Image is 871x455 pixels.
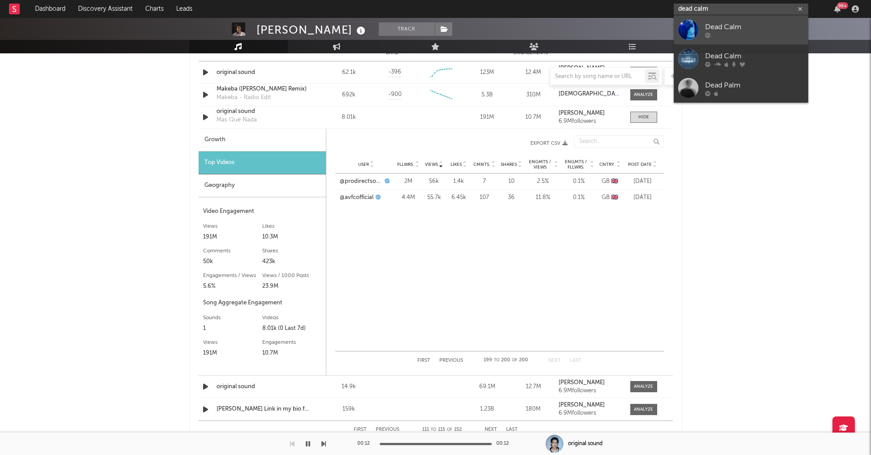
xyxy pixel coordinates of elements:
[203,270,262,281] div: Engagements / Views
[357,438,375,449] div: 00:12
[203,281,262,292] div: 5.6%
[626,177,659,186] div: [DATE]
[512,405,554,414] div: 180M
[203,348,262,359] div: 191M
[559,91,621,97] a: [DEMOGRAPHIC_DATA] Music & [PERSON_NAME]
[570,358,581,363] button: Last
[256,22,368,37] div: [PERSON_NAME]
[262,281,321,292] div: 23.9M
[563,193,594,202] div: 0.1 %
[449,193,469,202] div: 6.45k
[354,427,367,432] button: First
[559,65,605,71] strong: [PERSON_NAME]
[559,91,694,97] strong: [DEMOGRAPHIC_DATA] Music & [PERSON_NAME]
[203,337,262,348] div: Views
[628,162,652,167] span: Post Date
[379,22,435,36] button: Track
[674,44,808,74] a: Dead Calm
[563,177,594,186] div: 0.1 %
[262,246,321,256] div: Shares
[527,159,553,170] span: Engmts / Views
[563,159,589,170] span: Engmts / Fllwrs.
[424,193,444,202] div: 55.7k
[217,107,310,116] div: original sound
[262,348,321,359] div: 10.7M
[388,90,402,99] span: -900
[674,4,808,15] input: Search for artists
[262,221,321,232] div: Likes
[328,91,370,100] div: 692k
[473,177,496,186] div: 7
[451,162,462,167] span: Likes
[501,162,517,167] span: Shares
[217,405,310,414] a: [PERSON_NAME] Link in my bio for full remix
[496,438,514,449] div: 00:12
[328,405,370,414] div: 159k
[203,221,262,232] div: Views
[262,323,321,334] div: 8.01k (0 Last 7d)
[674,74,808,103] a: Dead Palm
[217,116,257,125] div: Mas Que Nada
[559,380,605,386] strong: [PERSON_NAME]
[376,427,399,432] button: Previous
[417,358,430,363] button: First
[705,51,804,61] div: Dead Calm
[481,355,530,366] div: 199 200 200
[512,358,517,362] span: of
[599,177,621,186] div: GB
[837,2,848,9] div: 99 +
[203,323,262,334] div: 1
[500,177,523,186] div: 10
[574,135,664,148] input: Search...
[611,178,618,184] span: 🇬🇧
[626,193,659,202] div: [DATE]
[203,298,321,308] div: Song Aggregate Engagement
[485,427,497,432] button: Next
[559,410,621,416] div: 6.9M followers
[425,162,438,167] span: Views
[262,256,321,267] div: 423k
[506,427,518,432] button: Last
[262,337,321,348] div: Engagements
[559,110,621,117] a: [PERSON_NAME]
[559,402,605,408] strong: [PERSON_NAME]
[548,358,561,363] button: Next
[203,312,262,323] div: Sounds
[559,402,621,408] a: [PERSON_NAME]
[262,312,321,323] div: Videos
[568,440,602,448] div: original sound
[397,193,420,202] div: 4.4M
[328,113,370,122] div: 8.01k
[500,193,523,202] div: 36
[431,428,436,432] span: to
[449,177,469,186] div: 1.4k
[559,118,621,125] div: 6.9M followers
[550,73,645,80] input: Search by song name or URL
[447,428,452,432] span: of
[340,177,382,186] a: @prodirectsoccer
[203,246,262,256] div: Comments
[494,358,499,362] span: to
[262,270,321,281] div: Views / 1000 Posts
[340,193,373,202] a: @avfcofficial
[705,80,804,91] div: Dead Palm
[599,162,615,167] span: Cntry.
[417,425,467,435] div: 111 115 152
[328,382,370,391] div: 14.9k
[199,174,326,197] div: Geography
[424,177,444,186] div: 56k
[466,113,508,122] div: 191M
[473,193,496,202] div: 107
[397,162,414,167] span: Fllwrs.
[262,232,321,243] div: 10.3M
[512,382,554,391] div: 12.7M
[199,129,326,152] div: Growth
[705,22,804,32] div: Dead Calm
[512,113,554,122] div: 10.7M
[527,177,559,186] div: 2.5 %
[344,141,568,146] button: Export CSV
[203,232,262,243] div: 191M
[674,15,808,44] a: Dead Calm
[203,256,262,267] div: 50k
